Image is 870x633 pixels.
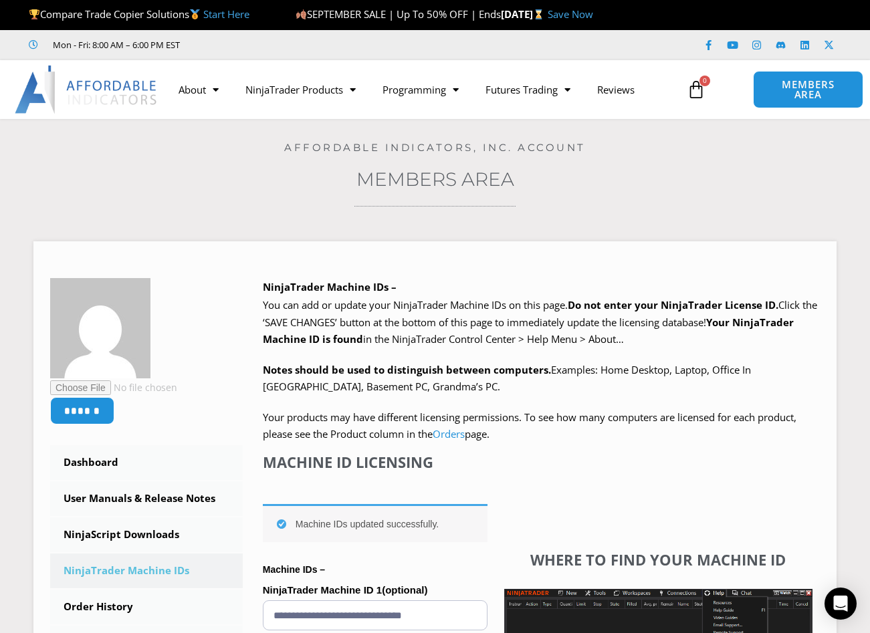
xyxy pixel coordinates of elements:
[50,481,243,516] a: User Manuals & Release Notes
[296,9,306,19] img: 🍂
[501,7,547,21] strong: [DATE]
[263,504,487,542] div: Machine IDs updated successfully.
[284,141,586,154] a: Affordable Indicators, Inc. Account
[29,7,249,21] span: Compare Trade Copier Solutions
[534,9,544,19] img: ⌛
[263,298,817,346] span: Click the ‘SAVE CHANGES’ button at the bottom of this page to immediately update the licensing da...
[699,76,710,86] span: 0
[165,74,232,105] a: About
[49,37,180,53] span: Mon - Fri: 8:00 AM – 6:00 PM EST
[263,363,551,376] strong: Notes should be used to distinguish between computers.
[825,588,857,620] div: Open Intercom Messenger
[382,584,427,596] span: (optional)
[29,9,39,19] img: 🏆
[263,280,397,293] b: NinjaTrader Machine IDs –
[203,7,249,21] a: Start Here
[356,168,514,191] a: Members Area
[50,553,243,588] a: NinjaTrader Machine IDs
[296,7,501,21] span: SEPTEMBER SALE | Up To 50% OFF | Ends
[263,564,325,575] strong: Machine IDs –
[50,517,243,552] a: NinjaScript Downloads
[263,453,487,471] h4: Machine ID Licensing
[165,74,679,105] nav: Menu
[369,74,472,105] a: Programming
[753,71,863,108] a: MEMBERS AREA
[232,74,369,105] a: NinjaTrader Products
[199,38,399,51] iframe: Customer reviews powered by Trustpilot
[548,7,593,21] a: Save Now
[667,70,726,109] a: 0
[263,298,568,311] span: You can add or update your NinjaTrader Machine IDs on this page.
[472,74,584,105] a: Futures Trading
[50,590,243,624] a: Order History
[504,551,812,568] h4: Where to find your Machine ID
[50,445,243,480] a: Dashboard
[263,580,487,600] label: NinjaTrader Machine ID 1
[568,298,778,311] b: Do not enter your NinjaTrader License ID.
[263,363,751,394] span: Examples: Home Desktop, Laptop, Office In [GEOGRAPHIC_DATA], Basement PC, Grandma’s PC.
[584,74,648,105] a: Reviews
[15,66,158,114] img: LogoAI | Affordable Indicators – NinjaTrader
[190,9,200,19] img: 🥇
[767,80,849,100] span: MEMBERS AREA
[433,427,465,440] a: Orders
[263,410,796,441] span: Your products may have different licensing permissions. To see how many computers are licensed fo...
[50,278,150,378] img: 56558f89f30afac872d0c56baeccbc54728108bf9bcac7abd95329bd1f3d4c35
